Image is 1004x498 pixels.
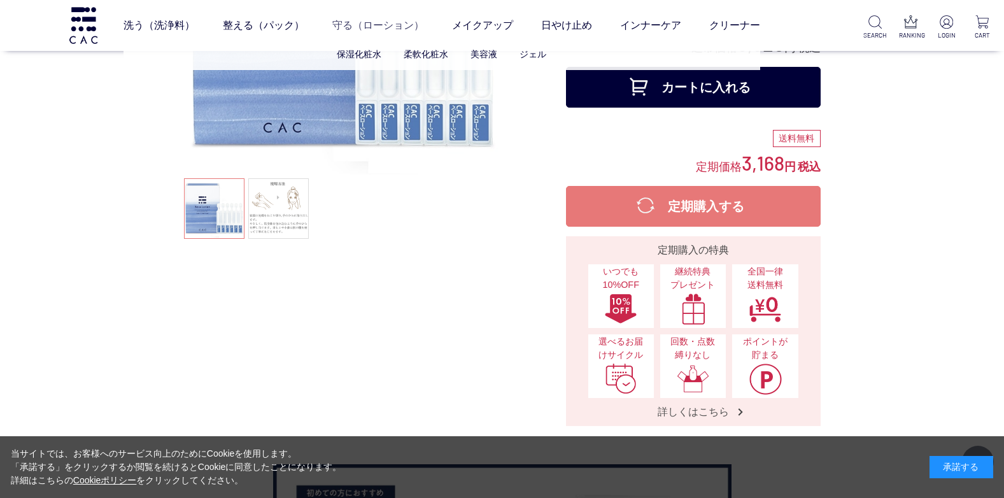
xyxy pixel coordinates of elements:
a: RANKING [899,15,922,40]
p: CART [971,31,994,40]
button: 定期購入する [566,186,821,227]
span: 回数・点数縛りなし [667,335,719,362]
a: メイクアップ [452,8,513,43]
span: 詳しくはこちら [645,405,742,418]
img: 全国一律送料無料 [749,293,782,325]
span: 税込 [798,41,821,54]
p: RANKING [899,31,922,40]
a: 日やけ止め [541,8,592,43]
a: 定期購入の特典 いつでも10%OFFいつでも10%OFF 継続特典プレゼント継続特典プレゼント 全国一律送料無料全国一律送料無料 選べるお届けサイクル選べるお届けサイクル 回数・点数縛りなし回数... [566,236,821,426]
a: 守る（ローション） [332,8,424,43]
a: インナーケア [620,8,681,43]
img: 継続特典プレゼント [677,293,710,325]
p: LOGIN [935,31,958,40]
img: 選べるお届けサイクル [604,363,637,395]
span: いつでも10%OFF [595,265,647,292]
a: 保湿化粧水 [337,49,381,59]
span: 3,168 [742,151,784,174]
span: 円 [784,160,796,173]
a: SEARCH [863,15,886,40]
span: ポイントが貯まる [739,335,791,362]
div: 定期購入の特典 [571,243,816,258]
span: 継続特典 プレゼント [667,265,719,292]
div: 送料無料 [773,130,821,148]
button: カートに入れる [566,67,821,108]
div: 承諾する [930,456,993,478]
a: 美容液 [470,49,497,59]
a: CART [971,15,994,40]
img: ポイントが貯まる [749,363,782,395]
a: ジェル [520,49,546,59]
p: SEARCH [863,31,886,40]
img: 回数・点数縛りなし [677,363,710,395]
a: 洗う（洗浄料） [124,8,195,43]
a: 柔軟化粧水 [404,49,448,59]
div: 当サイトでは、お客様へのサービス向上のためにCookieを使用します。 「承諾する」をクリックするか閲覧を続けるとCookieに同意したことになります。 詳細はこちらの をクリックしてください。 [11,447,342,487]
span: 全国一律 送料無料 [739,265,791,292]
span: 選べるお届けサイクル [595,335,647,362]
span: 円 [784,41,796,54]
img: いつでも10%OFF [604,293,637,325]
span: 3,520 [737,32,784,55]
span: 税込 [798,160,821,173]
span: 定期価格 [696,159,742,173]
a: クリーナー [709,8,760,43]
a: Cookieポリシー [73,475,137,485]
img: logo [67,7,99,43]
a: LOGIN [935,15,958,40]
a: 整える（パック） [223,8,304,43]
